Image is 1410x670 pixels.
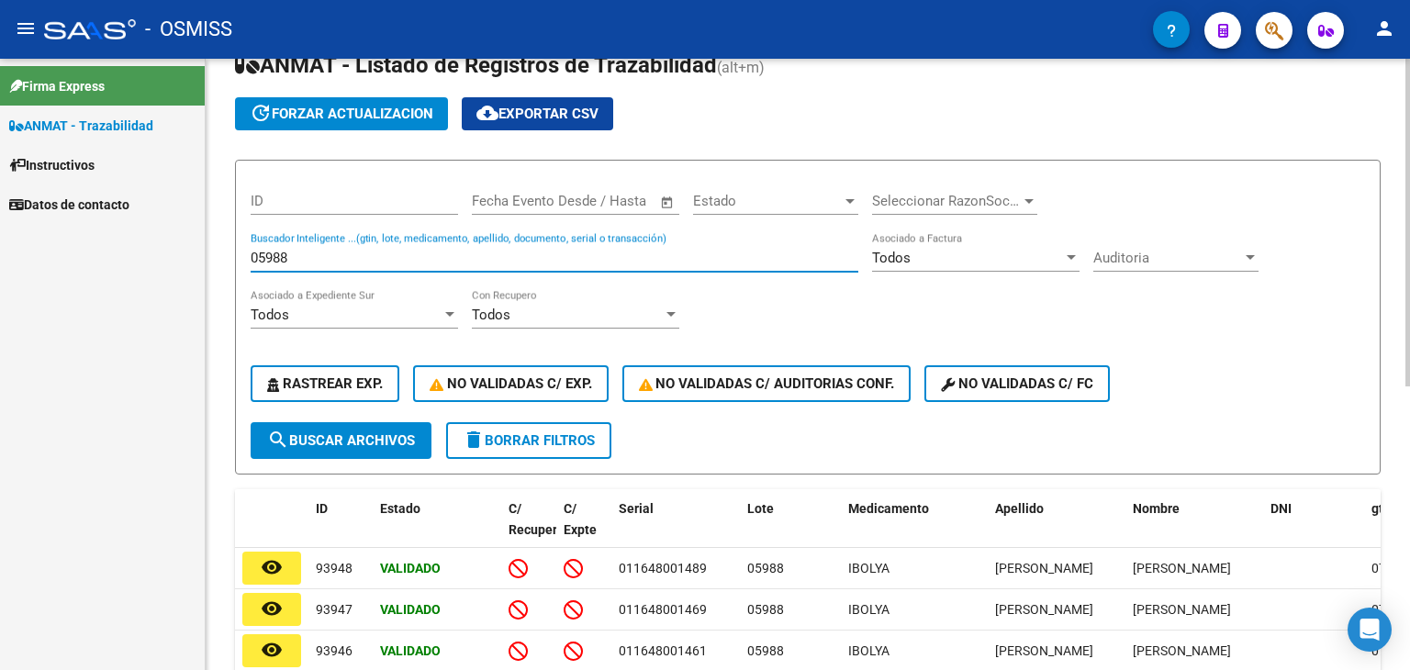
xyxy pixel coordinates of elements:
[9,76,105,96] span: Firma Express
[639,375,895,392] span: No Validadas c/ Auditorias Conf.
[463,429,485,451] mat-icon: delete
[611,489,740,570] datatable-header-cell: Serial
[251,307,289,323] span: Todos
[619,561,707,575] span: 011648001489
[373,489,501,570] datatable-header-cell: Estado
[548,193,637,209] input: End date
[261,597,283,620] mat-icon: remove_red_eye
[501,489,556,570] datatable-header-cell: C/ Recupero
[316,561,352,575] span: 93948
[657,192,678,213] button: Open calendar
[1133,602,1231,617] span: [PERSON_NAME]
[747,602,784,617] span: 05988
[250,102,272,124] mat-icon: update
[509,501,565,537] span: C/ Recupero
[472,307,510,323] span: Todos
[848,602,890,617] span: IBOLYA
[9,155,95,175] span: Instructivos
[747,643,784,658] span: 05988
[251,365,399,402] button: Rastrear Exp.
[1263,489,1364,570] datatable-header-cell: DNI
[316,602,352,617] span: 93947
[463,432,595,449] span: Borrar Filtros
[564,501,597,537] span: C/ Expte
[995,643,1093,658] span: [PERSON_NAME]
[413,365,609,402] button: No Validadas c/ Exp.
[15,17,37,39] mat-icon: menu
[145,9,232,50] span: - OSMISS
[251,422,431,459] button: Buscar Archivos
[872,250,911,266] span: Todos
[462,97,613,130] button: Exportar CSV
[250,106,433,122] span: forzar actualizacion
[235,97,448,130] button: forzar actualizacion
[1133,643,1231,658] span: [PERSON_NAME]
[1093,250,1242,266] span: Auditoria
[9,195,129,215] span: Datos de contacto
[261,556,283,578] mat-icon: remove_red_eye
[717,59,765,76] span: (alt+m)
[841,489,988,570] datatable-header-cell: Medicamento
[316,501,328,516] span: ID
[1270,501,1292,516] span: DNI
[988,489,1125,570] datatable-header-cell: Apellido
[9,116,153,136] span: ANMAT - Trazabilidad
[995,561,1093,575] span: [PERSON_NAME]
[924,365,1110,402] button: No validadas c/ FC
[1371,501,1394,516] span: gtin
[380,501,420,516] span: Estado
[267,375,383,392] span: Rastrear Exp.
[848,501,929,516] span: Medicamento
[476,106,599,122] span: Exportar CSV
[740,489,841,570] datatable-header-cell: Lote
[1133,501,1180,516] span: Nombre
[472,193,532,209] input: Start date
[1348,608,1392,652] div: Open Intercom Messenger
[622,365,912,402] button: No Validadas c/ Auditorias Conf.
[261,639,283,661] mat-icon: remove_red_eye
[430,375,592,392] span: No Validadas c/ Exp.
[556,489,611,570] datatable-header-cell: C/ Expte
[1373,17,1395,39] mat-icon: person
[1133,561,1231,575] span: [PERSON_NAME]
[267,432,415,449] span: Buscar Archivos
[995,602,1093,617] span: [PERSON_NAME]
[380,561,441,575] strong: Validado
[619,643,707,658] span: 011648001461
[747,561,784,575] span: 05988
[619,501,654,516] span: Serial
[747,501,774,516] span: Lote
[235,52,717,78] span: ANMAT - Listado de Registros de Trazabilidad
[1125,489,1263,570] datatable-header-cell: Nombre
[267,429,289,451] mat-icon: search
[941,375,1093,392] span: No validadas c/ FC
[308,489,373,570] datatable-header-cell: ID
[380,602,441,617] strong: Validado
[995,501,1044,516] span: Apellido
[848,643,890,658] span: IBOLYA
[848,561,890,575] span: IBOLYA
[872,193,1021,209] span: Seleccionar RazonSocial
[446,422,611,459] button: Borrar Filtros
[380,643,441,658] strong: Validado
[316,643,352,658] span: 93946
[619,602,707,617] span: 011648001469
[476,102,498,124] mat-icon: cloud_download
[693,193,842,209] span: Estado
